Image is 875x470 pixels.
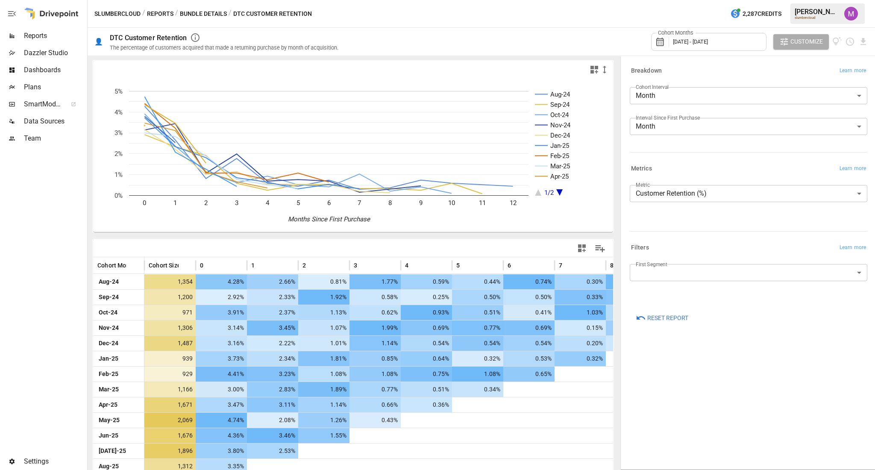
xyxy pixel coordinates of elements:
[97,351,140,366] span: Jan-25
[456,290,502,305] span: 0.50%
[302,351,348,366] span: 1.81%
[97,367,140,382] span: Feb-25
[200,261,203,270] span: 0
[354,305,399,320] span: 0.62%
[508,305,553,320] span: 0.41%
[204,259,216,271] button: Sort
[610,274,655,289] span: 0.37%
[173,199,177,207] text: 1
[508,336,553,351] span: 0.54%
[179,259,191,271] button: Sort
[115,150,123,158] text: 2%
[610,336,655,351] span: 0.13%
[419,199,423,207] text: 9
[24,456,85,467] span: Settings
[149,397,194,412] span: 1,671
[229,9,232,19] div: /
[147,9,173,19] button: Reports
[354,274,399,289] span: 1.77%
[456,382,502,397] span: 0.34%
[302,397,348,412] span: 1.14%
[559,261,562,270] span: 7
[773,34,829,50] button: Customize
[610,320,655,335] span: 0.31%
[832,34,842,50] button: View documentation
[251,413,297,428] span: 2.08%
[456,305,502,320] span: 0.51%
[149,367,194,382] span: 929
[302,320,348,335] span: 1.07%
[795,8,839,16] div: [PERSON_NAME]
[200,274,245,289] span: 4.28%
[302,290,348,305] span: 1.92%
[115,171,123,179] text: 1%
[563,259,575,271] button: Sort
[61,98,67,109] span: ™
[743,9,781,19] span: 2,287 Credits
[200,382,245,397] span: 3.00%
[200,428,245,443] span: 4.36%
[200,305,245,320] span: 3.91%
[550,111,569,119] text: Oct-24
[550,101,570,109] text: Sep-24
[844,7,858,21] img: Umer Muhammed
[115,192,123,200] text: 0%
[115,109,123,116] text: 4%
[200,351,245,366] span: 3.73%
[550,173,569,180] text: Apr-25
[610,261,614,270] span: 8
[631,164,652,173] h6: Metrics
[508,274,553,289] span: 0.74%
[97,428,140,443] span: Jun-25
[461,259,473,271] button: Sort
[251,261,255,270] span: 1
[251,397,297,412] span: 3.11%
[251,444,297,458] span: 2.53%
[456,336,502,351] span: 0.54%
[110,44,338,51] div: The percentage of customers acquired that made a returning purchase by month of acquisition.
[149,305,194,320] span: 971
[508,290,553,305] span: 0.50%
[149,336,194,351] span: 1,487
[149,274,194,289] span: 1,354
[656,29,696,37] label: Cohort Months
[200,367,245,382] span: 4.41%
[94,9,141,19] button: slumbercloud
[405,382,450,397] span: 0.51%
[559,320,604,335] span: 0.15%
[845,37,855,47] button: Schedule report
[631,243,649,253] h6: Filters
[354,413,399,428] span: 0.43%
[508,261,511,270] span: 6
[790,36,823,47] span: Customize
[200,444,245,458] span: 3.80%
[840,244,866,252] span: Learn more
[24,65,85,75] span: Dashboards
[97,274,140,289] span: Aug-24
[358,259,370,271] button: Sort
[550,132,570,139] text: Dec-24
[251,382,297,397] span: 2.83%
[142,9,145,19] div: /
[302,261,306,270] span: 2
[479,199,486,207] text: 11
[200,336,245,351] span: 3.16%
[149,261,181,270] span: Cohort Size
[97,320,140,335] span: Nov-24
[251,274,297,289] span: 2.66%
[302,274,348,289] span: 0.81%
[559,305,604,320] span: 1.03%
[559,290,604,305] span: 0.33%
[97,261,135,270] span: Cohort Month
[180,9,227,19] button: Bundle Details
[636,83,669,91] label: Cohort Interval
[405,305,450,320] span: 0.93%
[550,142,569,150] text: Jan-25
[456,367,502,382] span: 1.08%
[630,310,694,326] button: Reset Report
[149,444,194,458] span: 1,896
[388,199,392,207] text: 8
[550,152,569,160] text: Feb-25
[149,428,194,443] span: 1,676
[200,413,245,428] span: 4.74%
